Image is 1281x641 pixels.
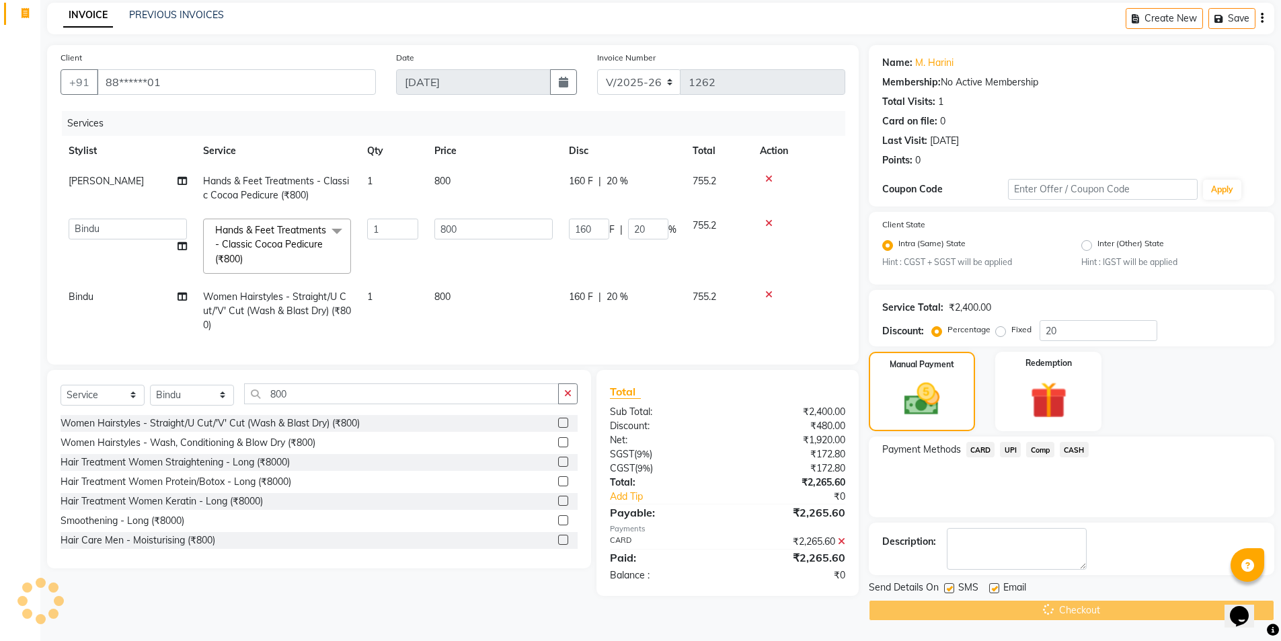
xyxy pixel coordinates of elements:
[129,9,224,21] a: PREVIOUS INVOICES
[893,379,951,420] img: _cash.svg
[693,175,716,187] span: 755.2
[938,95,943,109] div: 1
[600,419,728,433] div: Discount:
[610,523,845,535] div: Payments
[882,95,935,109] div: Total Visits:
[598,290,601,304] span: |
[620,223,623,237] span: |
[97,69,376,95] input: Search by Name/Mobile/Email/Code
[600,405,728,419] div: Sub Total:
[1025,357,1072,369] label: Redemption
[882,153,913,167] div: Points:
[1225,587,1268,628] iframe: chat widget
[1081,256,1261,268] small: Hint : IGST will be applied
[607,174,628,188] span: 20 %
[882,114,937,128] div: Card on file:
[598,174,601,188] span: |
[637,449,650,459] span: 9%
[610,448,634,460] span: SGST
[1060,442,1089,457] span: CASH
[600,550,728,566] div: Paid:
[610,385,641,399] span: Total
[728,504,855,521] div: ₹2,265.60
[600,433,728,447] div: Net:
[1019,377,1079,423] img: _gift.svg
[61,436,315,450] div: Women Hairstyles - Wash, Conditioning & Blow Dry (₹800)
[728,419,855,433] div: ₹480.00
[728,535,855,549] div: ₹2,265.60
[569,290,593,304] span: 160 F
[61,455,290,469] div: Hair Treatment Women Straightening - Long (₹8000)
[1008,179,1198,200] input: Enter Offer / Coupon Code
[597,52,656,64] label: Invoice Number
[882,324,924,338] div: Discount:
[61,494,263,508] div: Hair Treatment Women Keratin - Long (₹8000)
[728,405,855,419] div: ₹2,400.00
[728,568,855,582] div: ₹0
[62,111,855,136] div: Services
[882,75,1261,89] div: No Active Membership
[195,136,359,166] th: Service
[610,462,635,474] span: CGST
[749,490,855,504] div: ₹0
[69,291,93,303] span: Bindu
[600,568,728,582] div: Balance :
[966,442,995,457] span: CARD
[882,56,913,70] div: Name:
[930,134,959,148] div: [DATE]
[609,223,615,237] span: F
[882,75,941,89] div: Membership:
[869,580,939,597] span: Send Details On
[949,301,991,315] div: ₹2,400.00
[752,136,845,166] th: Action
[882,219,925,231] label: Client State
[215,224,326,265] span: Hands & Feet Treatments - Classic Cocoa Pedicure (₹800)
[243,253,249,265] a: x
[915,56,954,70] a: M. Harini
[359,136,426,166] th: Qty
[882,535,936,549] div: Description:
[61,533,215,548] div: Hair Care Men - Moisturising (₹800)
[61,416,360,430] div: Women Hairstyles - Straight/U Cut/'V' Cut (Wash & Blast Dry) (₹800)
[1026,442,1054,457] span: Comp
[61,69,98,95] button: +91
[561,136,685,166] th: Disc
[728,550,855,566] div: ₹2,265.60
[244,383,559,404] input: Search or Scan
[396,52,414,64] label: Date
[367,175,373,187] span: 1
[728,433,855,447] div: ₹1,920.00
[958,580,978,597] span: SMS
[882,134,927,148] div: Last Visit:
[61,514,184,528] div: Smoothening - Long (₹8000)
[915,153,921,167] div: 0
[426,136,561,166] th: Price
[203,291,351,331] span: Women Hairstyles - Straight/U Cut/'V' Cut (Wash & Blast Dry) (₹800)
[61,136,195,166] th: Stylist
[607,290,628,304] span: 20 %
[693,291,716,303] span: 755.2
[600,447,728,461] div: ( )
[693,219,716,231] span: 755.2
[569,174,593,188] span: 160 F
[1208,8,1255,29] button: Save
[637,463,650,474] span: 9%
[728,476,855,490] div: ₹2,265.60
[1203,180,1241,200] button: Apply
[600,490,748,504] a: Add Tip
[600,476,728,490] div: Total:
[434,175,451,187] span: 800
[69,175,144,187] span: [PERSON_NAME]
[882,443,961,457] span: Payment Methods
[882,182,1009,196] div: Coupon Code
[882,256,1062,268] small: Hint : CGST + SGST will be applied
[1003,580,1026,597] span: Email
[367,291,373,303] span: 1
[63,3,113,28] a: INVOICE
[668,223,676,237] span: %
[1000,442,1021,457] span: UPI
[890,359,954,371] label: Manual Payment
[685,136,752,166] th: Total
[947,324,991,336] label: Percentage
[203,175,349,201] span: Hands & Feet Treatments - Classic Cocoa Pedicure (₹800)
